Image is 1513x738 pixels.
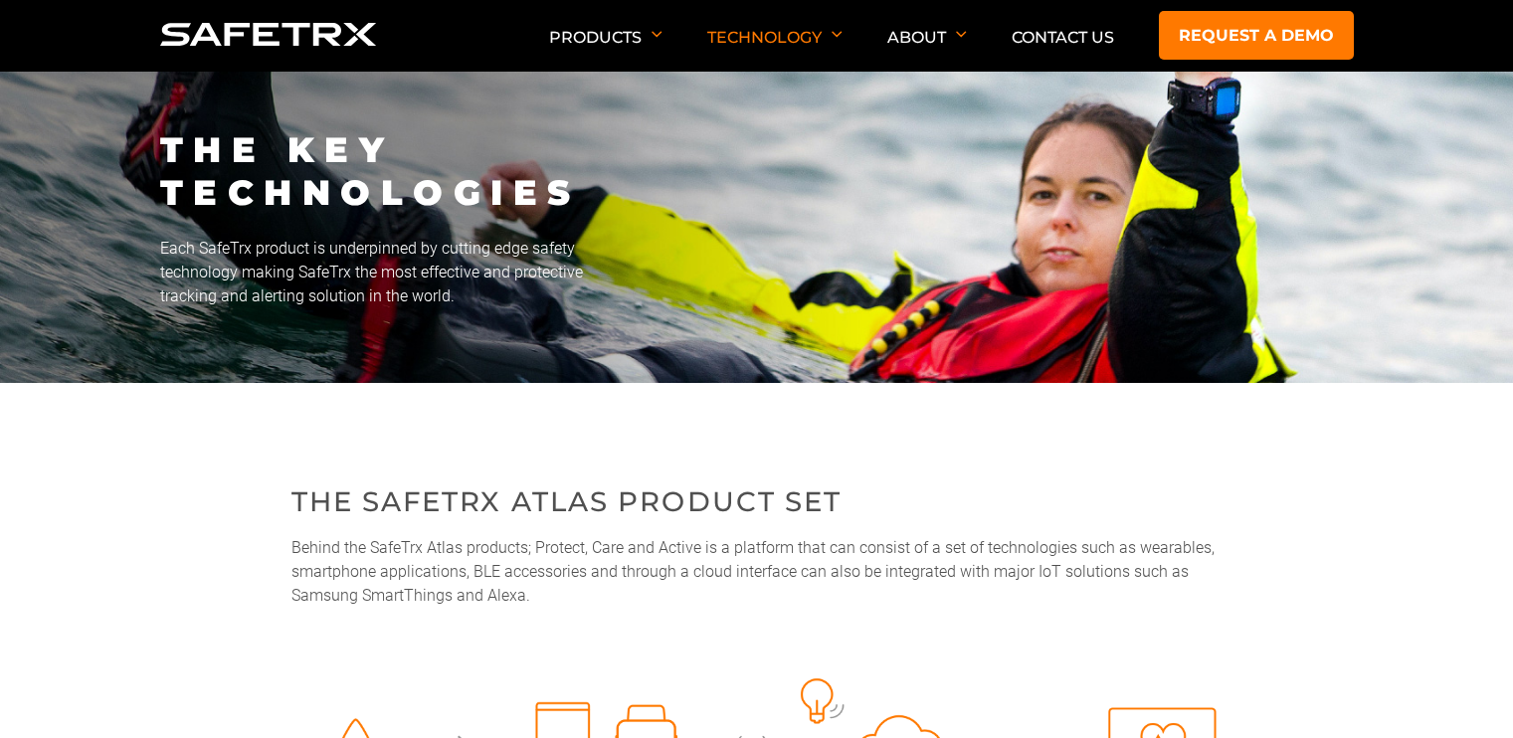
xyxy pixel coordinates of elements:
h1: THE KEY TECHNOLOGIES [160,128,1354,214]
img: Logo SafeTrx [160,23,377,46]
img: Arrow down icon [832,31,843,38]
img: Arrow down icon [956,31,967,38]
p: Each SafeTrx product is underpinned by cutting edge safety technology making SafeTrx the most eff... [160,238,1354,309]
img: Arrow down icon [652,31,662,38]
p: Products [549,28,662,72]
p: Technology [707,28,843,72]
p: Behind the SafeTrx Atlas products; Protect, Care and Active is a platform that can consist of a s... [291,536,1223,608]
p: About [887,28,967,72]
a: Contact Us [1012,28,1114,47]
h2: THE SAFETRX ATLAS PRODUCT SET [291,481,1223,521]
a: Request a demo [1159,11,1354,60]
